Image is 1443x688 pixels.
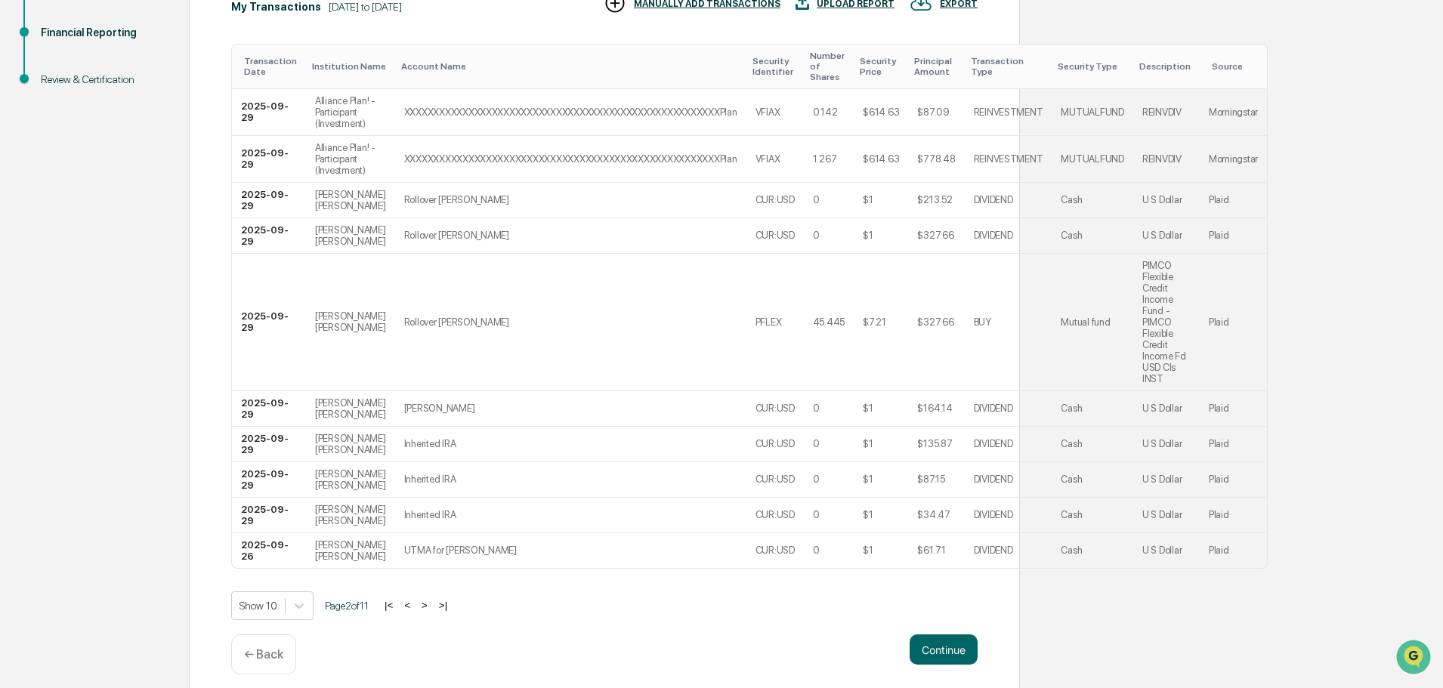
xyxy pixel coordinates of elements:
[1058,61,1126,72] div: Toggle SortBy
[1061,474,1082,485] div: Cash
[917,438,952,449] div: $135.87
[974,474,1013,485] div: DIVIDEND
[1061,194,1082,205] div: Cash
[315,224,386,247] div: [PERSON_NAME] [PERSON_NAME]
[315,189,386,211] div: [PERSON_NAME] [PERSON_NAME]
[107,255,183,267] a: Powered byPylon
[1061,153,1123,165] div: MUTUALFUND
[1142,545,1182,556] div: U S Dollar
[1142,403,1182,414] div: U S Dollar
[813,106,838,118] div: 0.142
[974,194,1013,205] div: DIVIDEND
[232,183,306,218] td: 2025-09-29
[917,474,944,485] div: $87.15
[917,230,953,241] div: $327.66
[755,474,795,485] div: CUR:USD
[312,61,389,72] div: Toggle SortBy
[917,316,953,328] div: $327.66
[974,509,1013,520] div: DIVIDEND
[1200,136,1267,183] td: Morningstar
[315,142,386,176] div: Alliance Plan! - Participant (Investment)
[1142,230,1182,241] div: U S Dollar
[1142,194,1182,205] div: U S Dollar
[232,498,306,533] td: 2025-09-29
[813,316,845,328] div: 45.445
[325,600,369,612] span: Page 2 of 11
[971,56,1046,77] div: Toggle SortBy
[30,190,97,205] span: Preclearance
[110,192,122,204] div: 🗄️
[974,438,1013,449] div: DIVIDEND
[863,474,873,485] div: $1
[863,545,873,556] div: $1
[30,219,95,234] span: Data Lookup
[1061,545,1082,556] div: Cash
[15,192,27,204] div: 🖐️
[1200,427,1267,462] td: Plaid
[41,25,165,41] div: Financial Reporting
[315,504,386,526] div: [PERSON_NAME] [PERSON_NAME]
[15,32,275,56] p: How can we help?
[1200,391,1267,427] td: Plaid
[1200,218,1267,254] td: Plaid
[974,316,991,328] div: BUY
[1142,260,1191,384] div: PIMCO Flexible Credit Income Fund - PIMCO Flexible Credit Income Fd USD Cls INST
[9,213,101,240] a: 🔎Data Lookup
[917,194,952,205] div: $213.52
[755,230,795,241] div: CUR:USD
[401,61,740,72] div: Toggle SortBy
[1200,462,1267,498] td: Plaid
[232,136,306,183] td: 2025-09-29
[395,183,746,218] td: Rollover [PERSON_NAME]
[150,256,183,267] span: Pylon
[1139,61,1194,72] div: Toggle SortBy
[813,194,820,205] div: 0
[380,599,397,612] button: |<
[395,391,746,427] td: [PERSON_NAME]
[813,509,820,520] div: 0
[232,89,306,136] td: 2025-09-29
[395,427,746,462] td: Inherited IRA
[917,106,949,118] div: $87.09
[1200,533,1267,568] td: Plaid
[395,254,746,391] td: Rollover [PERSON_NAME]
[1061,509,1082,520] div: Cash
[41,72,165,88] div: Review & Certification
[232,218,306,254] td: 2025-09-29
[863,153,899,165] div: $614.63
[813,153,837,165] div: 1.267
[755,153,780,165] div: VFIAX
[974,153,1043,165] div: REINVESTMENT
[232,462,306,498] td: 2025-09-29
[104,184,193,211] a: 🗄️Attestations
[974,230,1013,241] div: DIVIDEND
[863,438,873,449] div: $1
[51,131,191,143] div: We're available if you need us!
[860,56,902,77] div: Toggle SortBy
[51,116,248,131] div: Start new chat
[863,316,886,328] div: $7.21
[315,539,386,562] div: [PERSON_NAME] [PERSON_NAME]
[395,533,746,568] td: UTMA for [PERSON_NAME]
[329,1,402,13] div: [DATE] to [DATE]
[917,403,952,414] div: $164.14
[755,509,795,520] div: CUR:USD
[1061,106,1123,118] div: MUTUALFUND
[417,599,432,612] button: >
[1200,254,1267,391] td: Plaid
[232,391,306,427] td: 2025-09-29
[863,509,873,520] div: $1
[752,56,798,77] div: Toggle SortBy
[315,397,386,420] div: [PERSON_NAME] [PERSON_NAME]
[315,433,386,455] div: [PERSON_NAME] [PERSON_NAME]
[244,647,283,662] p: ← Back
[755,106,780,118] div: VFIAX
[9,184,104,211] a: 🖐️Preclearance
[125,190,187,205] span: Attestations
[917,545,945,556] div: $61.71
[755,403,795,414] div: CUR:USD
[257,120,275,138] button: Start new chat
[1142,438,1182,449] div: U S Dollar
[15,116,42,143] img: 1746055101610-c473b297-6a78-478c-a979-82029cc54cd1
